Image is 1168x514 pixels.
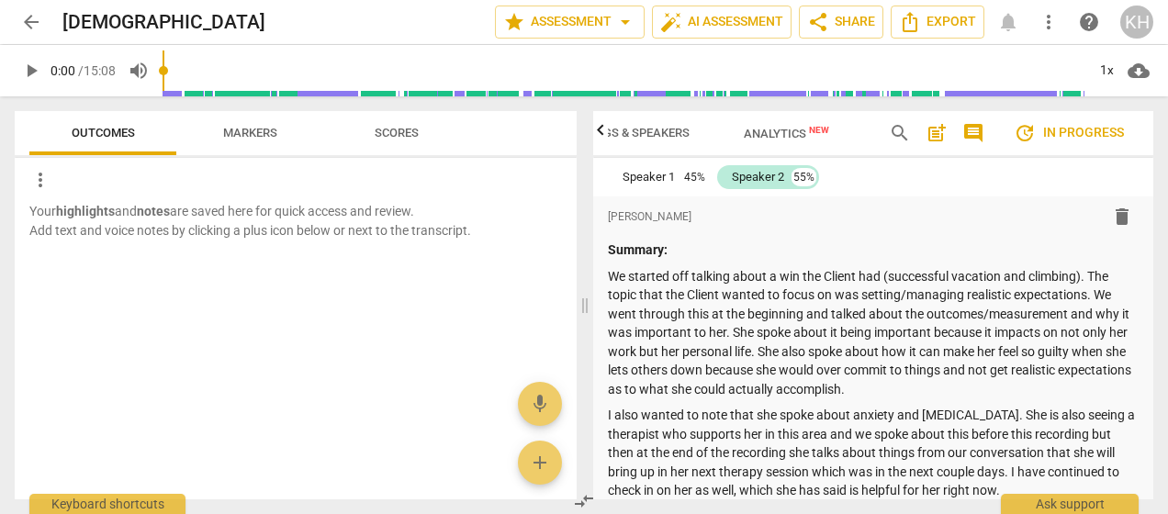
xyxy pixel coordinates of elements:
span: Markers [223,126,277,140]
div: Speaker 1 [623,168,675,186]
span: volume_up [128,60,150,82]
span: AI Assessment [660,11,783,33]
span: Analytics [744,127,829,140]
span: Share [807,11,875,33]
span: cloud_download [1128,60,1150,82]
span: add [529,452,551,474]
span: 0:00 [51,63,75,78]
div: Ask support [1001,494,1139,514]
span: [PERSON_NAME] [608,209,691,225]
div: Keyboard shortcuts [29,494,185,514]
button: Volume [122,54,155,87]
button: Show/Hide comments [959,118,988,148]
b: notes [137,204,170,218]
span: play_arrow [20,60,42,82]
p: We started off talking about a win the Client had (successful vacation and climbing). The topic t... [608,267,1139,399]
button: Assessment [495,6,645,39]
span: mic [529,393,551,415]
span: compare_arrows [573,490,595,512]
p: I also wanted to note that she spoke about anxiety and [MEDICAL_DATA]. She is also seeing a thera... [608,406,1139,500]
button: KH [1120,6,1153,39]
button: Search [885,118,915,148]
a: Help [1073,6,1106,39]
p: Your and are saved here for quick access and review. Add text and voice notes by clicking a plus ... [29,202,562,240]
strong: Summary: [608,242,668,257]
div: 45% [682,168,707,186]
button: Share [799,6,883,39]
span: update [1014,122,1036,144]
button: Play [15,54,48,87]
span: Outcomes [72,126,135,140]
button: Add outcome [518,441,562,485]
span: Tags & Speakers [589,126,690,140]
span: post_add [926,122,948,144]
span: comment [962,122,984,144]
span: share [807,11,829,33]
span: arrow_back [20,11,42,33]
span: arrow_drop_down [614,11,636,33]
div: 55% [792,168,816,186]
b: highlights [56,204,115,218]
span: more_vert [29,169,51,191]
span: Export [899,11,976,33]
span: In progress [1014,122,1124,144]
span: delete [1111,206,1133,228]
div: Speaker 2 [732,168,784,186]
button: Add summary [922,118,951,148]
span: New [809,125,829,135]
span: / 15:08 [78,63,116,78]
span: search [889,122,911,144]
div: 1x [1089,56,1124,85]
button: Add voice note [518,382,562,426]
span: Assessment [503,11,636,33]
button: AI Assessment [652,6,792,39]
span: auto_fix_high [660,11,682,33]
span: star [503,11,525,33]
button: Review is in progress [999,115,1139,151]
button: Export [891,6,984,39]
span: Scores [375,126,419,140]
span: help [1078,11,1100,33]
span: more_vert [1038,11,1060,33]
h2: [DEMOGRAPHIC_DATA] [62,11,265,34]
